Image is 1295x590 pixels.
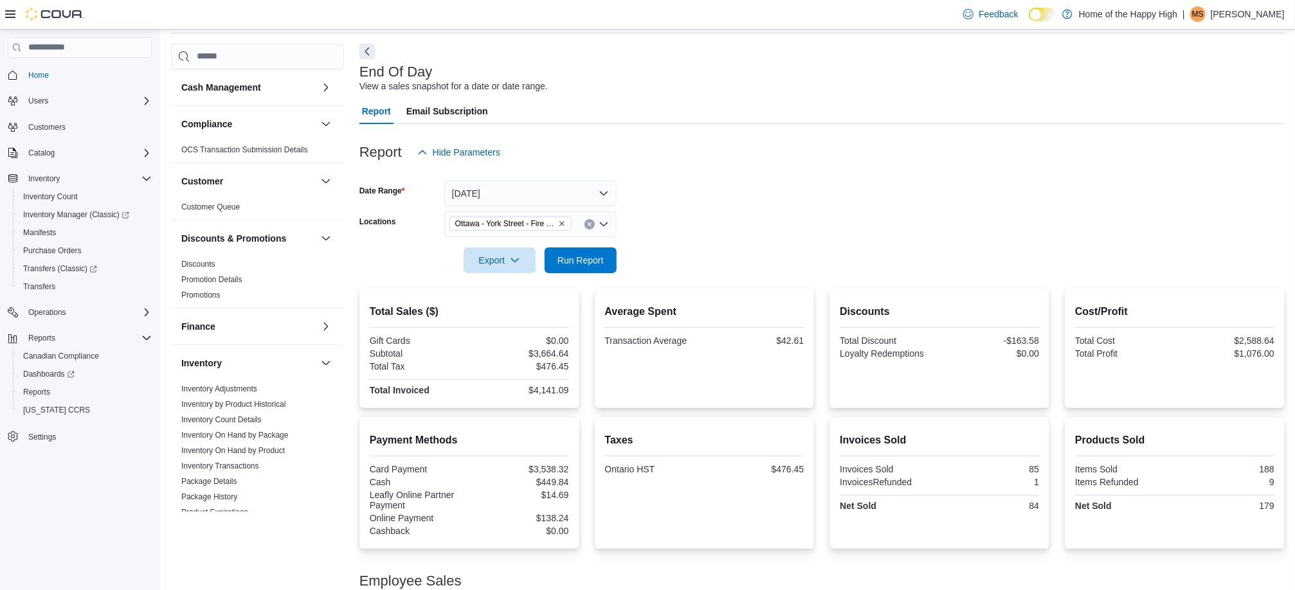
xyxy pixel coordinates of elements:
span: Inventory Transactions [181,461,259,471]
div: $2,588.64 [1177,335,1274,346]
a: Transfers [18,279,60,294]
button: Discounts & Promotions [181,232,316,245]
span: Home [23,67,152,83]
button: Finance [318,319,334,334]
a: Customer Queue [181,202,240,211]
img: Cova [26,8,84,21]
span: Inventory [28,174,60,184]
span: Operations [23,305,152,320]
button: Finance [181,320,316,333]
a: Inventory On Hand by Package [181,431,289,440]
a: Promotions [181,291,221,299]
div: Total Discount [840,335,937,346]
span: Product Expirations [181,507,248,517]
button: Open list of options [599,219,609,229]
h2: Invoices Sold [840,433,1039,448]
div: 84 [942,501,1039,511]
a: Product Expirations [181,508,248,517]
span: Feedback [979,8,1018,21]
button: Settings [3,427,157,445]
span: Catalog [28,148,55,158]
button: Discounts & Promotions [318,231,334,246]
div: Invoices Sold [840,464,937,474]
span: Inventory Count [18,189,152,204]
strong: Total Invoiced [370,385,430,395]
span: Email Subscription [406,98,488,124]
h2: Taxes [605,433,804,448]
div: 188 [1177,464,1274,474]
a: Inventory On Hand by Product [181,446,285,455]
button: Users [3,92,157,110]
button: [DATE] [444,181,617,206]
div: 9 [1177,477,1274,487]
div: $476.45 [707,464,804,474]
div: Online Payment [370,513,467,523]
h3: Employee Sales [359,573,462,589]
span: Dashboards [23,369,75,379]
p: Home of the Happy High [1079,6,1177,22]
span: Users [28,96,48,106]
button: Inventory Count [13,188,157,206]
button: Hide Parameters [412,139,505,165]
h2: Products Sold [1075,433,1274,448]
p: [PERSON_NAME] [1211,6,1285,22]
div: Subtotal [370,348,467,359]
a: Package Details [181,477,237,486]
a: Inventory Count Details [181,415,262,424]
span: Dashboards [18,366,152,382]
h2: Cost/Profit [1075,304,1274,319]
span: Export [471,247,528,273]
div: 85 [942,464,1039,474]
span: Inventory Manager (Classic) [23,210,129,220]
div: Leafly Online Partner Payment [370,490,467,510]
div: $4,141.09 [472,385,569,395]
a: Transfers (Classic) [18,261,102,276]
h3: Report [359,145,402,160]
button: Operations [3,303,157,321]
span: Run Report [557,254,604,267]
h2: Payment Methods [370,433,569,448]
span: Inventory Count Details [181,415,262,425]
a: Inventory Transactions [181,461,259,470]
button: Manifests [13,224,157,242]
strong: Net Sold [840,501,876,511]
div: 179 [1177,501,1274,511]
a: Manifests [18,225,61,240]
div: Ontario HST [605,464,702,474]
nav: Complex example [8,60,152,479]
strong: Net Sold [1075,501,1112,511]
a: Package History [181,492,237,501]
button: Cash Management [181,81,316,94]
span: Ottawa - York Street - Fire & Flower [449,217,572,231]
a: Dashboards [13,365,157,383]
span: Inventory Manager (Classic) [18,207,152,222]
span: Inventory On Hand by Package [181,430,289,440]
div: Total Profit [1075,348,1172,359]
button: Canadian Compliance [13,347,157,365]
span: Reports [28,333,55,343]
div: Matthew Sheculski [1190,6,1206,22]
a: Promotion Details [181,275,242,284]
span: Promotion Details [181,274,242,285]
div: Total Tax [370,361,467,371]
span: Customer Queue [181,202,240,212]
span: Reports [18,384,152,400]
button: Compliance [181,118,316,130]
a: Settings [23,429,61,445]
a: [US_STATE] CCRS [18,402,95,418]
span: Canadian Compliance [18,348,152,364]
button: Catalog [23,145,60,161]
button: Customer [318,174,334,189]
h3: Customer [181,175,223,188]
button: Next [359,44,375,59]
h2: Average Spent [605,304,804,319]
span: Washington CCRS [18,402,152,418]
h3: End Of Day [359,64,433,80]
button: Export [464,247,536,273]
button: Remove Ottawa - York Street - Fire & Flower from selection in this group [558,220,566,228]
a: Transfers (Classic) [13,260,157,278]
div: 1 [942,477,1039,487]
span: Inventory [23,171,152,186]
span: Transfers (Classic) [23,264,97,274]
a: Inventory Count [18,189,83,204]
